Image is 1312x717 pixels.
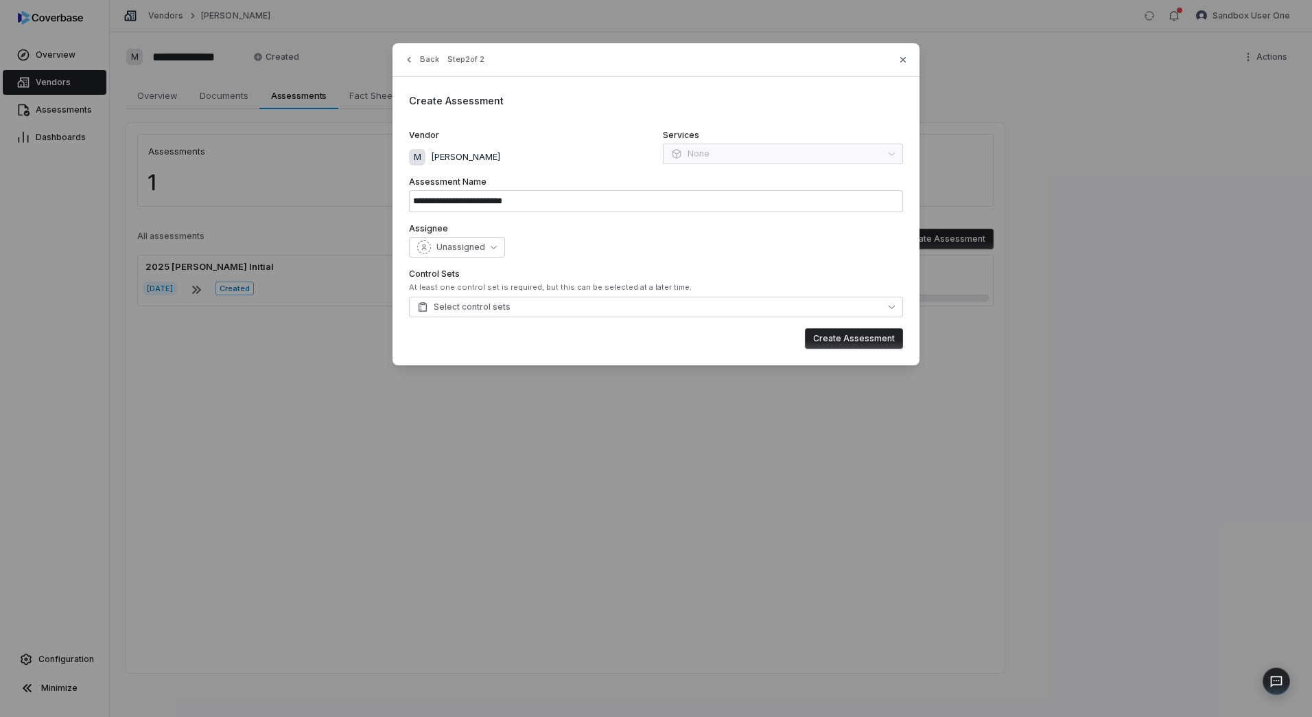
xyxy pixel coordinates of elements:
label: Control Sets [409,269,903,280]
label: Services [663,130,903,141]
label: Assignee [409,223,903,234]
p: [PERSON_NAME] [425,150,500,164]
button: Create Assessment [805,328,903,349]
label: Assessment Name [409,177,903,187]
span: Step 2 of 2 [447,54,484,65]
div: At least one control set is required, but this can be selected at a later time. [409,282,903,293]
button: Back [399,47,443,72]
span: Select control sets [417,301,511,312]
span: Create Assessment [409,95,504,106]
span: Vendor [409,130,439,141]
span: Unassigned [436,242,485,253]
